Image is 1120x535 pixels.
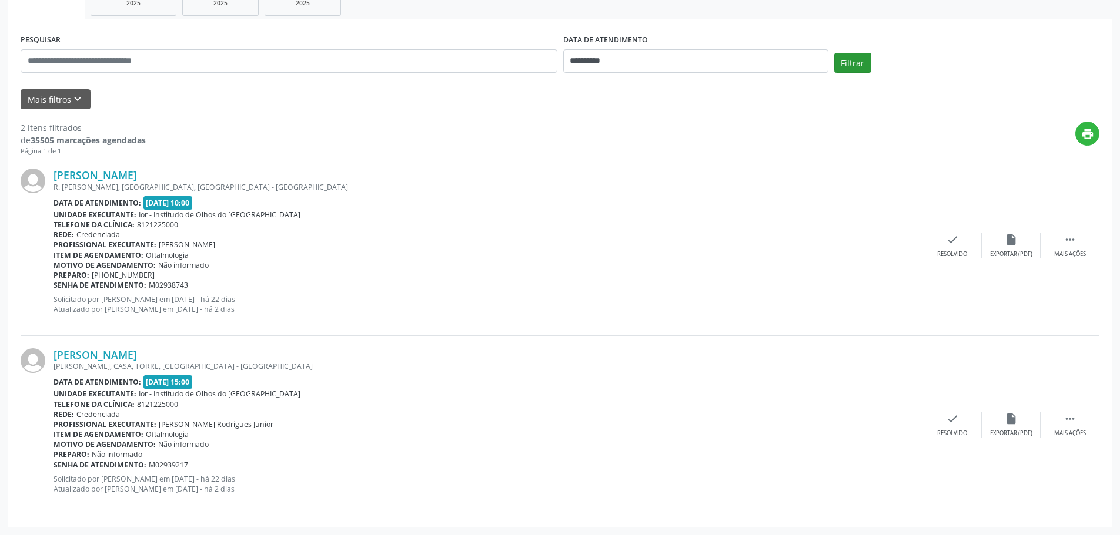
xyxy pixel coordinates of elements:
[146,429,189,439] span: Oftalmologia
[76,409,120,419] span: Credenciada
[158,439,209,449] span: Não informado
[92,270,155,280] span: [PHONE_NUMBER]
[937,429,967,438] div: Resolvido
[54,294,923,314] p: Solicitado por [PERSON_NAME] em [DATE] - há 22 dias Atualizado por [PERSON_NAME] em [DATE] - há 2...
[139,210,300,220] span: Ior - Institudo de Olhos do [GEOGRAPHIC_DATA]
[1005,412,1018,425] i: insert_drive_file
[54,240,156,250] b: Profissional executante:
[946,233,959,246] i: check
[143,375,193,389] span: [DATE] 15:00
[21,146,146,156] div: Página 1 de 1
[54,169,137,181] a: [PERSON_NAME]
[54,250,143,260] b: Item de agendamento:
[54,399,135,409] b: Telefone da clínica:
[54,348,137,361] a: [PERSON_NAME]
[54,270,89,280] b: Preparo:
[54,280,146,290] b: Senha de atendimento:
[149,460,188,470] span: M02939217
[146,250,189,260] span: Oftalmologia
[71,93,84,106] i: keyboard_arrow_down
[54,220,135,230] b: Telefone da clínica:
[1054,429,1086,438] div: Mais ações
[21,348,45,373] img: img
[834,53,871,73] button: Filtrar
[54,460,146,470] b: Senha de atendimento:
[54,474,923,494] p: Solicitado por [PERSON_NAME] em [DATE] - há 22 dias Atualizado por [PERSON_NAME] em [DATE] - há 2...
[54,389,136,399] b: Unidade executante:
[21,169,45,193] img: img
[54,260,156,270] b: Motivo de agendamento:
[54,361,923,371] div: [PERSON_NAME], CASA, TORRE, [GEOGRAPHIC_DATA] - [GEOGRAPHIC_DATA]
[54,449,89,459] b: Preparo:
[563,31,648,49] label: DATA DE ATENDIMENTO
[158,260,209,270] span: Não informado
[1064,412,1076,425] i: 
[159,419,273,429] span: [PERSON_NAME] Rodrigues Junior
[54,409,74,419] b: Rede:
[137,220,178,230] span: 8121225000
[946,412,959,425] i: check
[92,449,142,459] span: Não informado
[54,182,923,192] div: R. [PERSON_NAME], [GEOGRAPHIC_DATA], [GEOGRAPHIC_DATA] - [GEOGRAPHIC_DATA]
[1054,250,1086,258] div: Mais ações
[1064,233,1076,246] i: 
[31,134,146,146] strong: 35505 marcações agendadas
[1005,233,1018,246] i: insert_drive_file
[143,196,193,210] span: [DATE] 10:00
[1081,127,1094,140] i: print
[54,429,143,439] b: Item de agendamento:
[937,250,967,258] div: Resolvido
[137,399,178,409] span: 8121225000
[54,439,156,449] b: Motivo de agendamento:
[159,240,215,250] span: [PERSON_NAME]
[54,198,141,208] b: Data de atendimento:
[21,134,146,146] div: de
[54,419,156,429] b: Profissional executante:
[21,89,91,110] button: Mais filtroskeyboard_arrow_down
[54,377,141,387] b: Data de atendimento:
[21,31,61,49] label: PESQUISAR
[990,250,1032,258] div: Exportar (PDF)
[990,429,1032,438] div: Exportar (PDF)
[54,230,74,240] b: Rede:
[139,389,300,399] span: Ior - Institudo de Olhos do [GEOGRAPHIC_DATA]
[149,280,188,290] span: M02938743
[76,230,120,240] span: Credenciada
[54,210,136,220] b: Unidade executante:
[1075,122,1099,146] button: print
[21,122,146,134] div: 2 itens filtrados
